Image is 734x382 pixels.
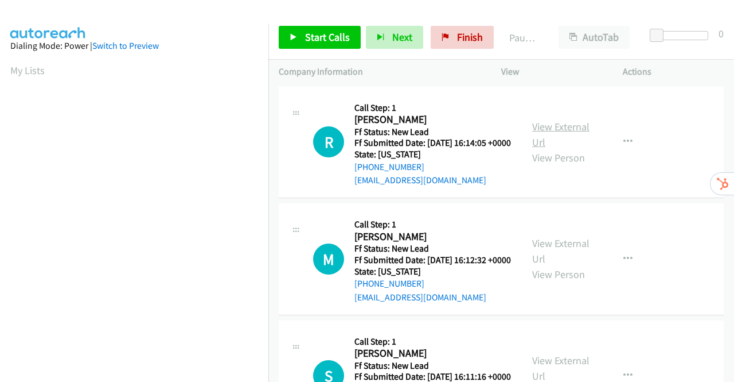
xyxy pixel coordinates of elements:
a: View External Url [532,237,589,265]
p: Actions [623,65,724,79]
h5: Ff Submitted Date: [DATE] 16:14:05 +0000 [354,137,511,149]
span: Next [392,30,412,44]
h1: M [313,244,344,275]
div: 0 [719,26,724,41]
h5: Ff Status: New Lead [354,126,511,138]
a: My Lists [10,64,45,77]
h1: R [313,126,344,157]
div: Delay between calls (in seconds) [655,31,708,40]
a: Finish [431,26,494,49]
h5: Call Step: 1 [354,219,511,230]
a: View Person [532,268,585,281]
h2: [PERSON_NAME] [354,230,507,244]
p: View [501,65,602,79]
h2: [PERSON_NAME] [354,113,507,126]
div: Dialing Mode: Power | [10,39,258,53]
span: Finish [457,30,483,44]
a: View Person [532,151,585,164]
a: Start Calls [279,26,361,49]
div: The call is yet to be attempted [313,244,344,275]
button: AutoTab [559,26,630,49]
p: Company Information [279,65,481,79]
p: Paused [509,30,538,45]
h5: Ff Status: New Lead [354,360,511,372]
span: Start Calls [305,30,350,44]
button: Next [366,26,423,49]
a: [PHONE_NUMBER] [354,161,424,172]
a: Switch to Preview [92,40,159,51]
a: View External Url [532,120,589,149]
h5: Ff Submitted Date: [DATE] 16:12:32 +0000 [354,254,511,266]
h2: [PERSON_NAME] [354,347,507,360]
h5: Call Step: 1 [354,102,511,114]
a: [EMAIL_ADDRESS][DOMAIN_NAME] [354,175,486,186]
h5: State: [US_STATE] [354,266,511,277]
h5: Ff Status: New Lead [354,243,511,254]
div: The call is yet to be attempted [313,126,344,157]
a: [PHONE_NUMBER] [354,278,424,289]
a: [EMAIL_ADDRESS][DOMAIN_NAME] [354,292,486,303]
h5: Call Step: 1 [354,336,511,348]
h5: State: [US_STATE] [354,149,511,160]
